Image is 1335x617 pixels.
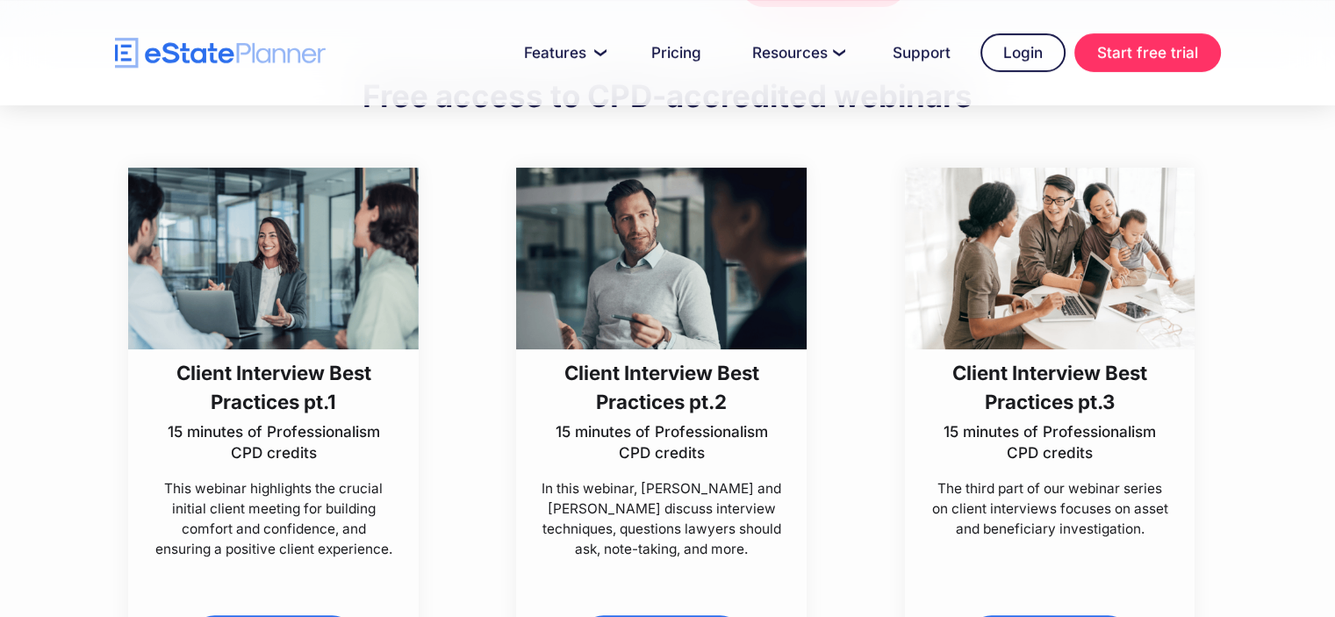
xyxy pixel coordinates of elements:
[128,168,419,560] a: Client Interview Best Practices pt.115 minutes of Professionalism CPD creditsThis webinar highlig...
[153,478,395,560] p: This webinar highlights the crucial initial client meeting for building comfort and confidence, a...
[1074,33,1221,72] a: Start free trial
[929,478,1171,539] p: The third part of our webinar series on client interviews focuses on asset and beneficiary invest...
[541,358,783,417] h3: Client Interview Best Practices pt.2
[872,35,972,70] a: Support
[905,168,1195,539] a: Client Interview Best Practices pt.315 minutes of Professionalism CPD creditsThe third part of ou...
[929,421,1171,463] p: 15 minutes of Professionalism CPD credits
[153,421,395,463] p: 15 minutes of Professionalism CPD credits
[731,35,863,70] a: Resources
[929,358,1171,417] h3: Client Interview Best Practices pt.3
[541,478,783,560] p: In this webinar, [PERSON_NAME] and [PERSON_NAME] discuss interview techniques, questions lawyers ...
[541,421,783,463] p: 15 minutes of Professionalism CPD credits
[115,38,326,68] a: home
[153,358,395,417] h3: Client Interview Best Practices pt.1
[503,35,621,70] a: Features
[630,35,722,70] a: Pricing
[516,168,807,560] a: Client Interview Best Practices pt.215 minutes of Professionalism CPD creditsIn this webinar, [PE...
[980,33,1066,72] a: Login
